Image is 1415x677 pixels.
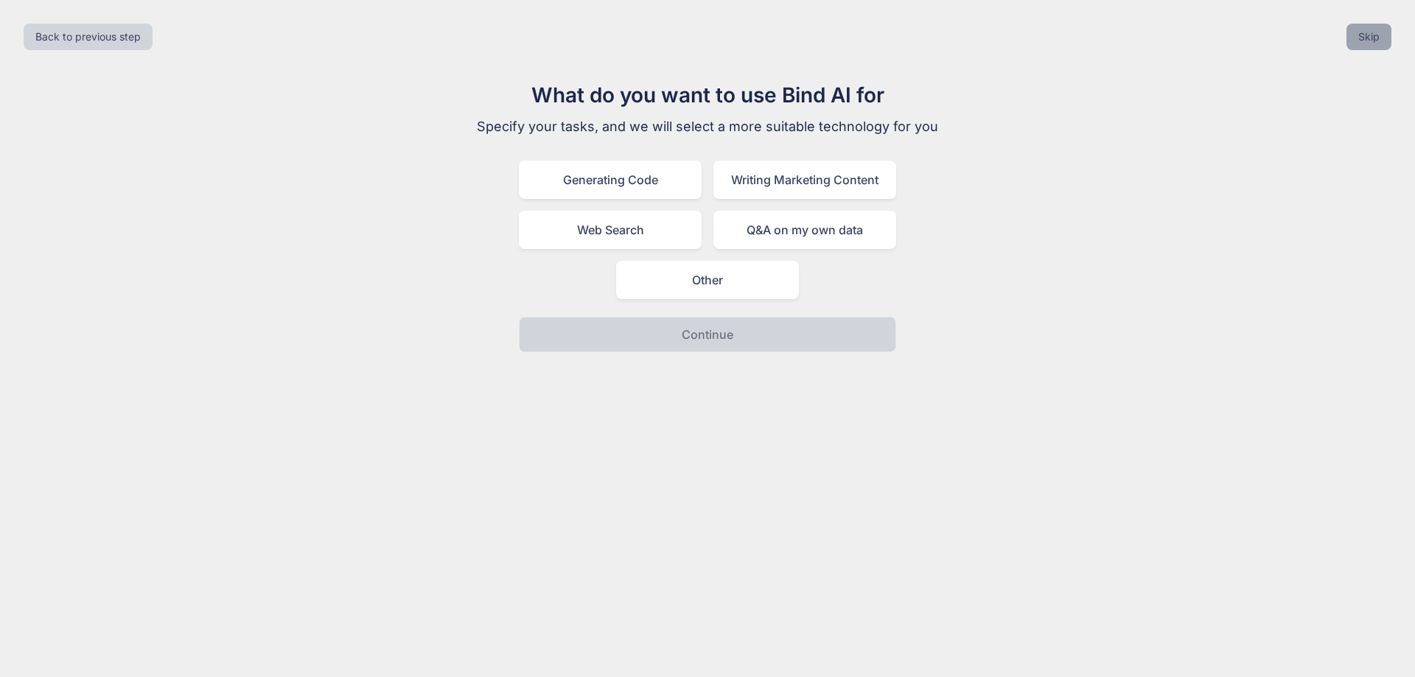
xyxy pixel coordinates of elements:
button: Continue [519,317,896,352]
p: Continue [682,326,733,343]
button: Skip [1346,24,1391,50]
button: Back to previous step [24,24,153,50]
div: Q&A on my own data [713,211,896,249]
div: Other [616,261,799,299]
div: Web Search [519,211,702,249]
p: Specify your tasks, and we will select a more suitable technology for you [460,116,955,137]
div: Writing Marketing Content [713,161,896,199]
div: Generating Code [519,161,702,199]
h1: What do you want to use Bind AI for [460,80,955,111]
